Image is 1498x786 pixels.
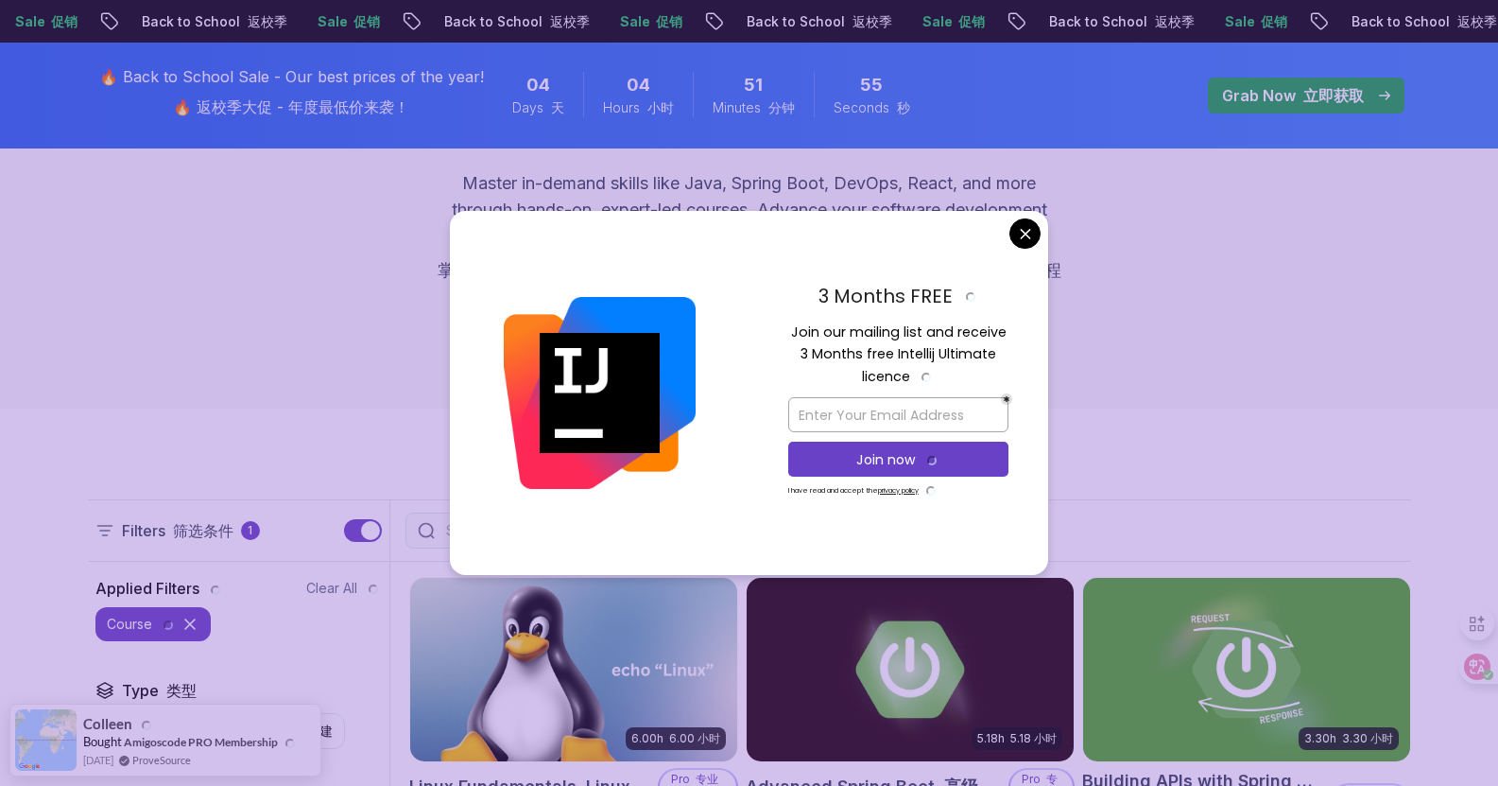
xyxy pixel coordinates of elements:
[1083,578,1410,761] img: Building APIs with Spring Boot card
[95,577,224,600] h2: Applied Filters
[1303,86,1364,105] font: 立即获取
[526,72,550,98] span: 4 Days
[512,98,564,117] span: Days
[122,519,233,542] p: Filters
[713,98,795,117] span: Minutes
[173,97,409,116] font: 🔥 返校季大促 - 年度最低价来袭！
[744,72,763,98] span: 51 Minutes
[122,679,197,702] h2: Type
[747,578,1074,761] img: Advanced Spring Boot card
[432,170,1067,318] p: Master in-demand skills like Java, Spring Boot, DevOps, React, and more through hands-on, expert-...
[603,98,674,117] span: Hours
[107,615,177,634] p: course
[669,731,720,745] font: 6.00 小时
[15,709,77,771] img: provesource social proof notification image
[1130,13,1170,29] font: 返校季
[1312,12,1488,31] p: Back to School
[166,681,197,700] font: 类型
[173,521,233,540] font: 筛选条件
[883,12,975,31] p: Sale
[438,260,1061,306] font: 掌握 Java、Spring Boot、DevOps、React 等热门技能，通过专家指导的实践课程进行实操学习。通过真实项目和实践性学习，推动您的软件开发职业发展。
[124,735,278,749] a: Amigoscode PRO Membership
[1185,12,1278,31] p: Sale
[631,731,720,746] p: 6.00h
[647,99,674,115] font: 小时
[83,752,113,768] span: [DATE]
[707,12,883,31] p: Back to School
[442,521,847,540] input: Search Java, React, Spring boot ...
[248,523,252,538] p: 1
[934,13,960,29] font: 促销
[897,99,910,115] font: 秒
[860,72,883,98] span: 55 Seconds
[132,752,191,768] a: ProveSource
[223,13,263,29] font: 返校季
[83,716,155,732] span: Colleen
[306,579,382,598] button: Clear All
[329,13,355,29] font: 促销
[83,734,122,749] span: Bought
[1236,13,1263,29] font: 促销
[834,98,910,117] span: Seconds
[768,99,795,115] font: 分钟
[405,12,580,31] p: Back to School
[1342,731,1393,745] font: 3.30 小时
[631,13,658,29] font: 促销
[580,12,673,31] p: Sale
[525,13,565,29] font: 返校季
[1010,731,1057,745] font: 5.18 小时
[551,99,564,115] font: 天
[1304,731,1393,746] p: 3.30h
[1222,84,1364,107] p: Grab Now
[278,12,370,31] p: Sale
[26,13,53,29] font: 促销
[99,65,484,126] p: 🔥 Back to School Sale - Our best prices of the year!
[828,13,868,29] font: 返校季
[95,607,211,641] button: course
[410,578,737,761] img: Linux Fundamentals card
[102,12,278,31] p: Back to School
[977,731,1057,746] p: 5.18h
[1433,13,1472,29] font: 返校季
[1009,12,1185,31] p: Back to School
[627,72,650,98] span: 4 Hours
